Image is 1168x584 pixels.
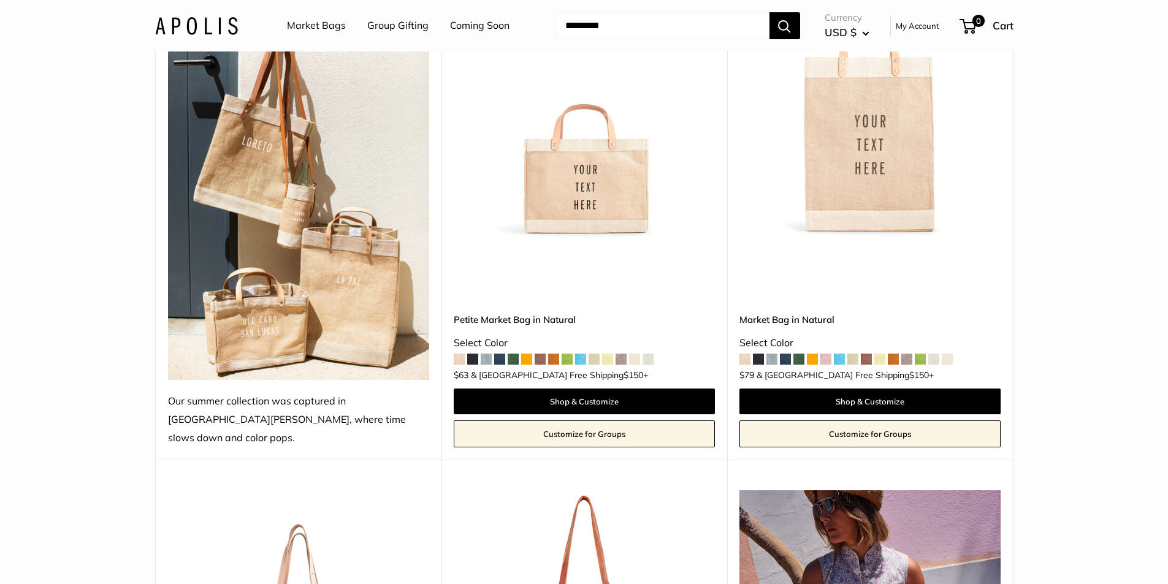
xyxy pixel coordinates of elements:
span: Currency [825,9,869,26]
span: USD $ [825,26,857,39]
span: Cart [993,19,1013,32]
span: $79 [739,370,754,381]
img: Apolis [155,17,238,34]
span: & [GEOGRAPHIC_DATA] Free Shipping + [471,371,648,379]
span: $63 [454,370,468,381]
a: Customize for Groups [739,420,1001,447]
a: 0 Cart [961,16,1013,36]
button: USD $ [825,23,869,42]
a: Coming Soon [450,17,510,35]
a: My Account [896,18,939,33]
span: 0 [972,15,984,27]
a: Petite Market Bag in Natural [454,313,715,327]
span: $150 [624,370,643,381]
div: Select Color [739,334,1001,352]
button: Search [769,12,800,39]
span: & [GEOGRAPHIC_DATA] Free Shipping + [757,371,934,379]
input: Search... [555,12,769,39]
span: $150 [909,370,929,381]
a: Customize for Groups [454,420,715,447]
a: Shop & Customize [454,389,715,414]
a: Market Bag in Natural [739,313,1001,327]
div: Our summer collection was captured in [GEOGRAPHIC_DATA][PERSON_NAME], where time slows down and c... [168,392,429,447]
div: Select Color [454,334,715,352]
a: Market Bags [287,17,346,35]
a: Group Gifting [367,17,429,35]
a: Shop & Customize [739,389,1001,414]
